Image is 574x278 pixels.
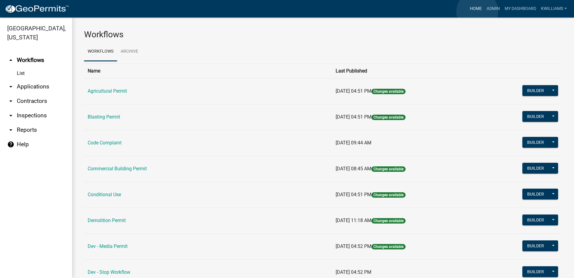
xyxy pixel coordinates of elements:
[502,3,539,14] a: My Dashboard
[332,63,479,78] th: Last Published
[336,166,371,171] span: [DATE] 08:45 AM
[371,218,406,224] span: Changes available
[7,112,14,119] i: arrow_drop_down
[7,126,14,134] i: arrow_drop_down
[522,163,549,174] button: Builder
[88,166,147,171] a: Commercial Building Permit
[484,3,502,14] a: Admin
[88,243,128,249] a: Dev - Media Permit
[336,140,371,146] span: [DATE] 09:44 AM
[371,166,406,172] span: Changes available
[84,63,332,78] th: Name
[539,3,569,14] a: kwilliams
[371,244,406,249] span: Changes available
[522,266,549,277] button: Builder
[88,192,121,197] a: Conditional Use
[84,42,117,61] a: Workflows
[84,29,562,40] h3: Workflows
[336,218,371,223] span: [DATE] 11:18 AM
[336,114,371,120] span: [DATE] 04:51 PM
[117,42,142,61] a: Archive
[336,88,371,94] span: [DATE] 04:51 PM
[7,83,14,90] i: arrow_drop_down
[88,269,130,275] a: Dev - Stop Workflow
[7,141,14,148] i: help
[522,240,549,251] button: Builder
[88,218,126,223] a: Demolition Permit
[336,243,371,249] span: [DATE] 04:52 PM
[88,140,122,146] a: Code Complaint
[336,269,371,275] span: [DATE] 04:52 PM
[522,85,549,96] button: Builder
[336,192,371,197] span: [DATE] 04:51 PM
[522,111,549,122] button: Builder
[522,137,549,148] button: Builder
[522,189,549,199] button: Builder
[7,57,14,64] i: arrow_drop_up
[467,3,484,14] a: Home
[371,192,406,198] span: Changes available
[88,114,120,120] a: Blasting Permit
[522,215,549,225] button: Builder
[88,88,127,94] a: Agricultural Permit
[371,89,406,94] span: Changes available
[371,115,406,120] span: Changes available
[7,97,14,105] i: arrow_drop_down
